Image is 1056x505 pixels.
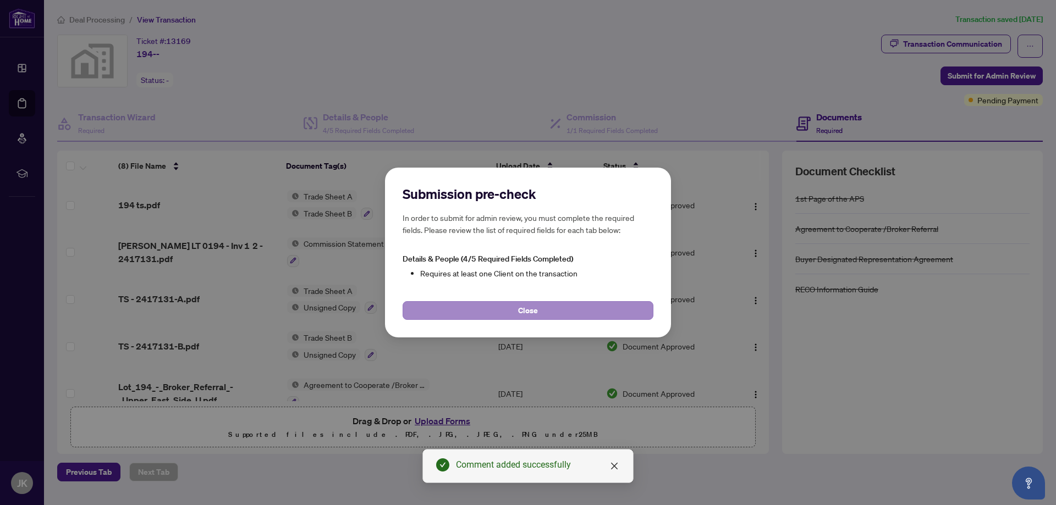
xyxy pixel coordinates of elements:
[403,254,573,264] span: Details & People (4/5 Required Fields Completed)
[518,302,538,319] span: Close
[403,301,653,320] button: Close
[420,267,653,279] li: Requires at least one Client on the transaction
[403,212,653,236] h5: In order to submit for admin review, you must complete the required fields. Please review the lis...
[403,185,653,203] h2: Submission pre-check
[1012,467,1045,500] button: Open asap
[610,462,619,470] span: close
[456,458,620,471] div: Comment added successfully
[436,458,449,471] span: check-circle
[608,460,620,472] a: Close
